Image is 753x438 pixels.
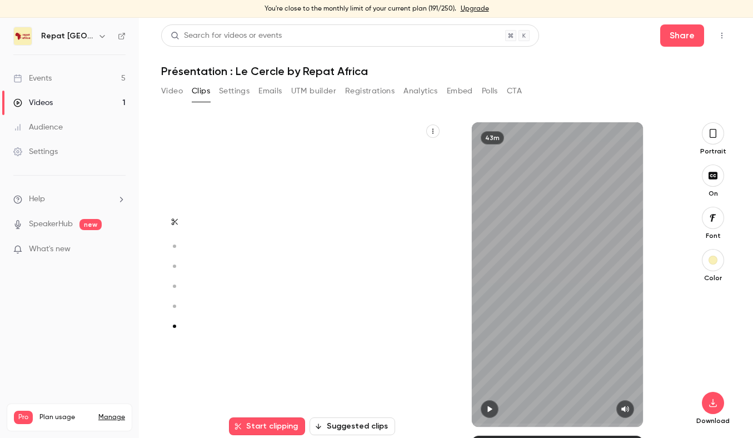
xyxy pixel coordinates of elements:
span: What's new [29,243,71,255]
button: Embed [447,82,473,100]
li: help-dropdown-opener [13,193,126,205]
button: Share [660,24,704,47]
button: UTM builder [291,82,336,100]
span: Help [29,193,45,205]
span: Plan usage [39,413,92,422]
div: Search for videos or events [171,30,282,42]
p: Download [695,416,731,425]
img: Repat Africa [14,27,32,45]
div: 43m [481,131,504,145]
a: Upgrade [461,4,489,13]
button: Top Bar Actions [713,27,731,44]
button: Start clipping [229,417,305,435]
p: Color [695,273,731,282]
div: Settings [13,146,58,157]
h1: Présentation : Le Cercle by Repat Africa [161,64,731,78]
button: Clips [192,82,210,100]
span: new [79,219,102,230]
a: SpeakerHub [29,218,73,230]
button: Video [161,82,183,100]
div: Events [13,73,52,84]
button: Emails [258,82,282,100]
iframe: Noticeable Trigger [112,245,126,255]
p: Portrait [695,147,731,156]
button: Polls [482,82,498,100]
span: Pro [14,411,33,424]
a: Manage [98,413,125,422]
button: Settings [219,82,250,100]
p: Font [695,231,731,240]
button: Analytics [403,82,438,100]
button: Suggested clips [310,417,395,435]
button: Registrations [345,82,395,100]
p: On [695,189,731,198]
div: Videos [13,97,53,108]
h6: Repat [GEOGRAPHIC_DATA] [41,31,93,42]
button: CTA [507,82,522,100]
div: Audience [13,122,63,133]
